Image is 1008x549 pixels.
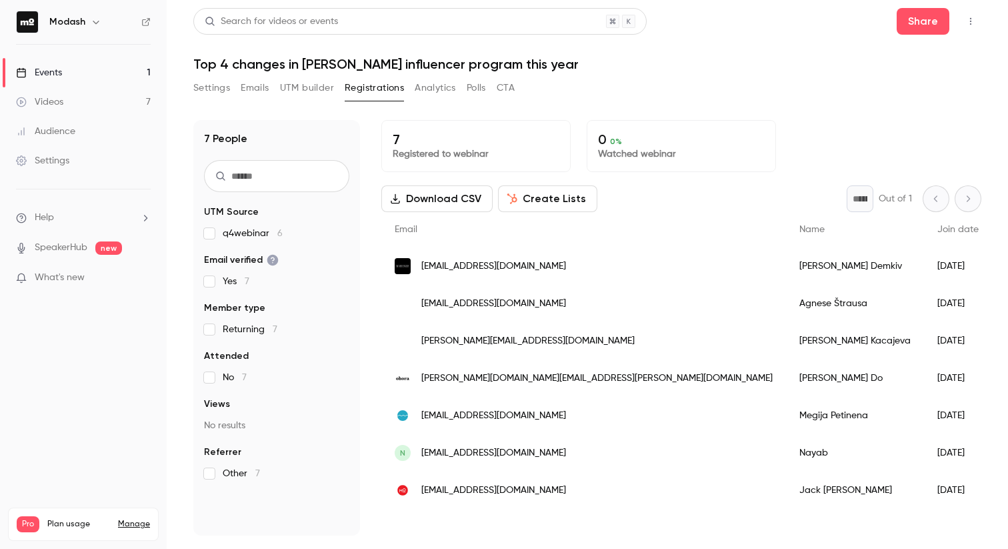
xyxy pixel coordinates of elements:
div: [PERSON_NAME] Demkiv [786,247,924,285]
span: Member type [204,302,265,315]
p: Registered to webinar [393,147,559,161]
span: [EMAIL_ADDRESS][DOMAIN_NAME] [421,446,566,460]
span: What's new [35,271,85,285]
span: Help [35,211,54,225]
p: No results [204,419,349,432]
div: Settings [16,154,69,167]
div: [PERSON_NAME] Do [786,360,924,397]
span: 6 [277,229,283,238]
button: Create Lists [498,185,597,212]
button: Settings [193,77,230,99]
button: Analytics [415,77,456,99]
div: [DATE] [924,434,992,472]
button: Polls [467,77,486,99]
span: Referrer [204,446,241,459]
div: [PERSON_NAME] Kacajeva [786,322,924,360]
h1: Top 4 changes in [PERSON_NAME] influencer program this year [193,56,981,72]
button: Download CSV [381,185,493,212]
button: CTA [497,77,515,99]
span: [EMAIL_ADDRESS][DOMAIN_NAME] [421,259,566,273]
span: Other [223,467,260,480]
span: Returning [223,323,277,336]
span: No [223,371,247,384]
p: 7 [393,131,559,147]
p: Out of 1 [879,192,912,205]
span: Email verified [204,253,279,267]
img: mariemur.com [395,258,411,274]
div: Search for videos or events [205,15,338,29]
p: 0 [598,131,765,147]
div: [DATE] [924,472,992,509]
span: Email [395,225,417,234]
h6: Modash [49,15,85,29]
span: [PERSON_NAME][EMAIL_ADDRESS][DOMAIN_NAME] [421,334,635,348]
p: Watched webinar [598,147,765,161]
img: wigiwama.com [395,340,411,343]
span: [EMAIL_ADDRESS][DOMAIN_NAME] [421,297,566,311]
div: Jack [PERSON_NAME] [786,472,924,509]
span: Join date [937,225,979,234]
span: Views [204,398,230,411]
span: new [95,241,122,255]
div: Audience [16,125,75,138]
a: Manage [118,519,150,530]
div: [DATE] [924,360,992,397]
h1: 7 People [204,131,247,147]
span: [EMAIL_ADDRESS][DOMAIN_NAME] [421,484,566,498]
img: pleso.me [395,408,411,424]
span: 7 [273,325,277,334]
button: UTM builder [280,77,334,99]
section: facet-groups [204,205,349,480]
button: Share [897,8,949,35]
span: Yes [223,275,249,288]
span: 7 [245,277,249,286]
span: [EMAIL_ADDRESS][DOMAIN_NAME] [421,409,566,423]
img: wigiwama.com [395,302,411,306]
span: 7 [255,469,260,478]
button: Registrations [345,77,404,99]
div: [DATE] [924,285,992,322]
span: 7 [242,373,247,382]
span: Name [799,225,825,234]
div: Agnese Štrausa [786,285,924,322]
span: Pro [17,516,39,532]
div: Nayab [786,434,924,472]
button: Emails [241,77,269,99]
span: N [400,447,405,459]
a: SpeakerHub [35,241,87,255]
div: [DATE] [924,322,992,360]
iframe: Noticeable Trigger [135,272,151,284]
img: ohora.com [395,370,411,386]
span: 0 % [610,137,622,146]
img: Modash [17,11,38,33]
div: Megija Petinena [786,397,924,434]
span: q4webinar [223,227,283,240]
div: [DATE] [924,247,992,285]
li: help-dropdown-opener [16,211,151,225]
span: Plan usage [47,519,110,530]
span: Attended [204,350,249,363]
img: modash.io [395,482,411,498]
div: [DATE] [924,397,992,434]
div: Events [16,66,62,79]
span: UTM Source [204,205,259,219]
div: Videos [16,95,63,109]
span: [PERSON_NAME][DOMAIN_NAME][EMAIL_ADDRESS][PERSON_NAME][DOMAIN_NAME] [421,372,773,386]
